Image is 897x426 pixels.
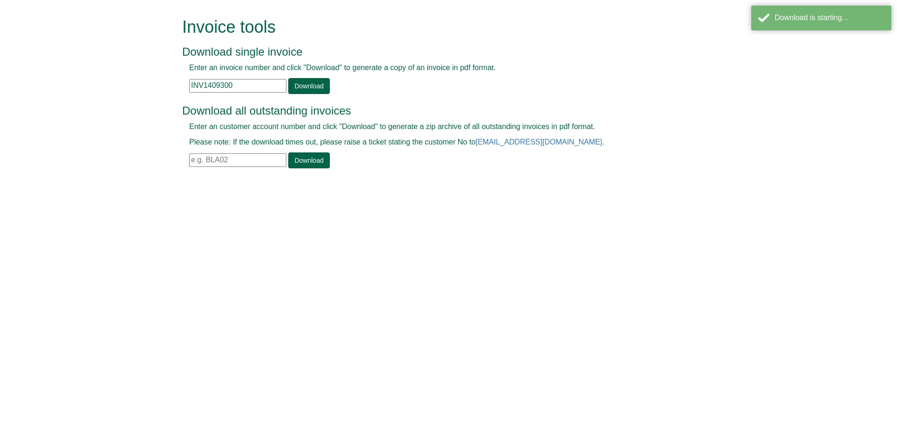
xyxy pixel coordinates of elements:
h3: Download single invoice [182,46,694,58]
p: Enter an customer account number and click "Download" to generate a zip archive of all outstandin... [189,122,687,132]
a: Download [288,78,329,94]
div: Download is starting... [775,13,884,23]
a: Download [288,152,329,168]
h1: Invoice tools [182,18,694,36]
a: [EMAIL_ADDRESS][DOMAIN_NAME] [476,138,602,146]
p: Please note: If the download times out, please raise a ticket stating the customer No to . [189,137,687,148]
input: e.g. INV1234 [189,79,286,93]
h3: Download all outstanding invoices [182,105,694,117]
p: Enter an invoice number and click "Download" to generate a copy of an invoice in pdf format. [189,63,687,73]
input: e.g. BLA02 [189,153,286,167]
